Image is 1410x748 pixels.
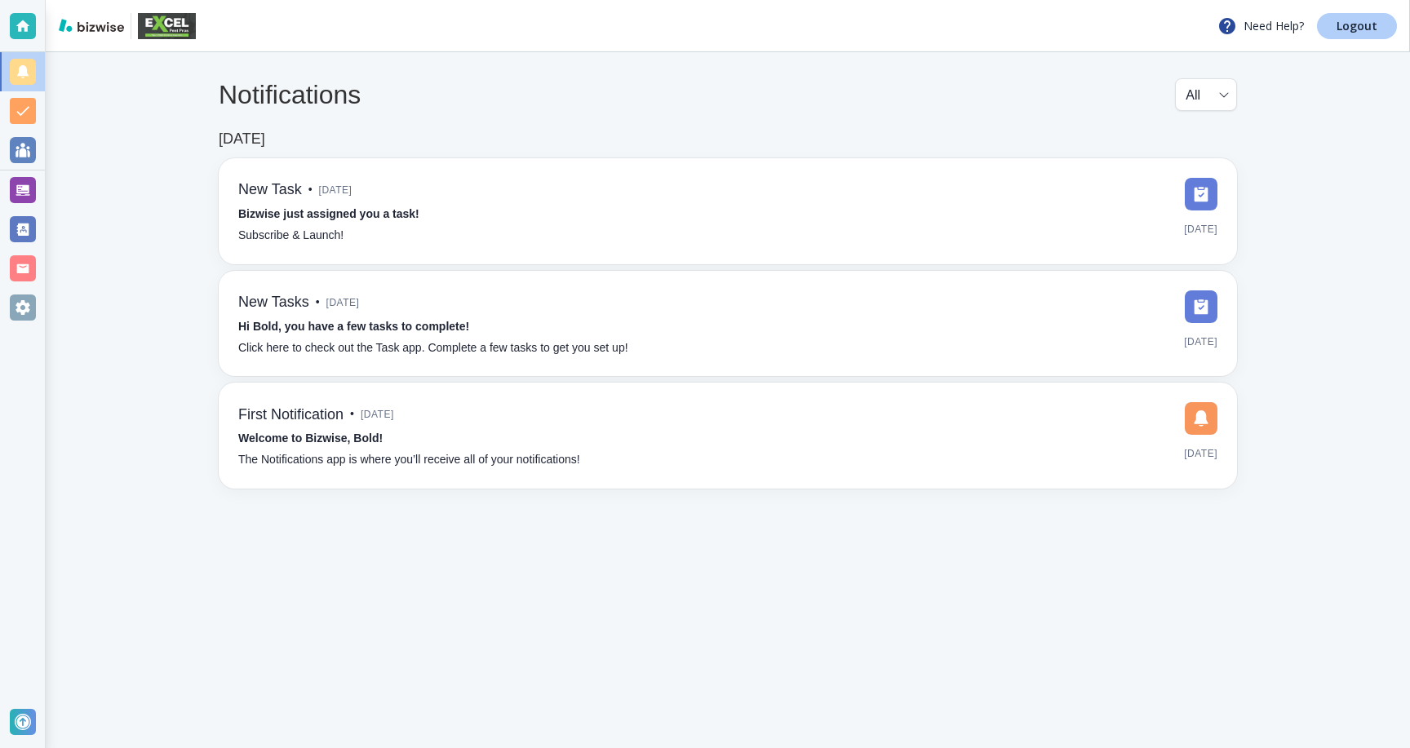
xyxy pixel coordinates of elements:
[1185,290,1217,323] img: DashboardSidebarTasks.svg
[238,181,302,199] h6: New Task
[138,13,196,39] img: Bold V2
[326,290,360,315] span: [DATE]
[219,79,361,110] h4: Notifications
[1217,16,1304,36] p: Need Help?
[238,339,628,357] p: Click here to check out the Task app. Complete a few tasks to get you set up!
[219,271,1237,377] a: New Tasks•[DATE]Hi Bold, you have a few tasks to complete!Click here to check out the Task app. C...
[238,451,580,469] p: The Notifications app is where you’ll receive all of your notifications!
[316,294,320,312] p: •
[308,181,313,199] p: •
[1185,402,1217,435] img: DashboardSidebarNotification.svg
[238,320,469,333] strong: Hi Bold, you have a few tasks to complete!
[238,406,344,424] h6: First Notification
[361,402,394,427] span: [DATE]
[238,227,344,245] p: Subscribe & Launch!
[1186,79,1226,110] div: All
[1317,13,1397,39] a: Logout
[1337,20,1377,32] p: Logout
[319,178,352,202] span: [DATE]
[219,131,265,148] h6: [DATE]
[1184,441,1217,466] span: [DATE]
[350,405,354,423] p: •
[238,432,383,445] strong: Welcome to Bizwise, Bold!
[219,383,1237,489] a: First Notification•[DATE]Welcome to Bizwise, Bold!The Notifications app is where you’ll receive a...
[59,19,124,32] img: bizwise
[219,158,1237,264] a: New Task•[DATE]Bizwise just assigned you a task!Subscribe & Launch![DATE]
[238,207,419,220] strong: Bizwise just assigned you a task!
[1184,330,1217,354] span: [DATE]
[1184,217,1217,241] span: [DATE]
[238,294,309,312] h6: New Tasks
[1185,178,1217,210] img: DashboardSidebarTasks.svg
